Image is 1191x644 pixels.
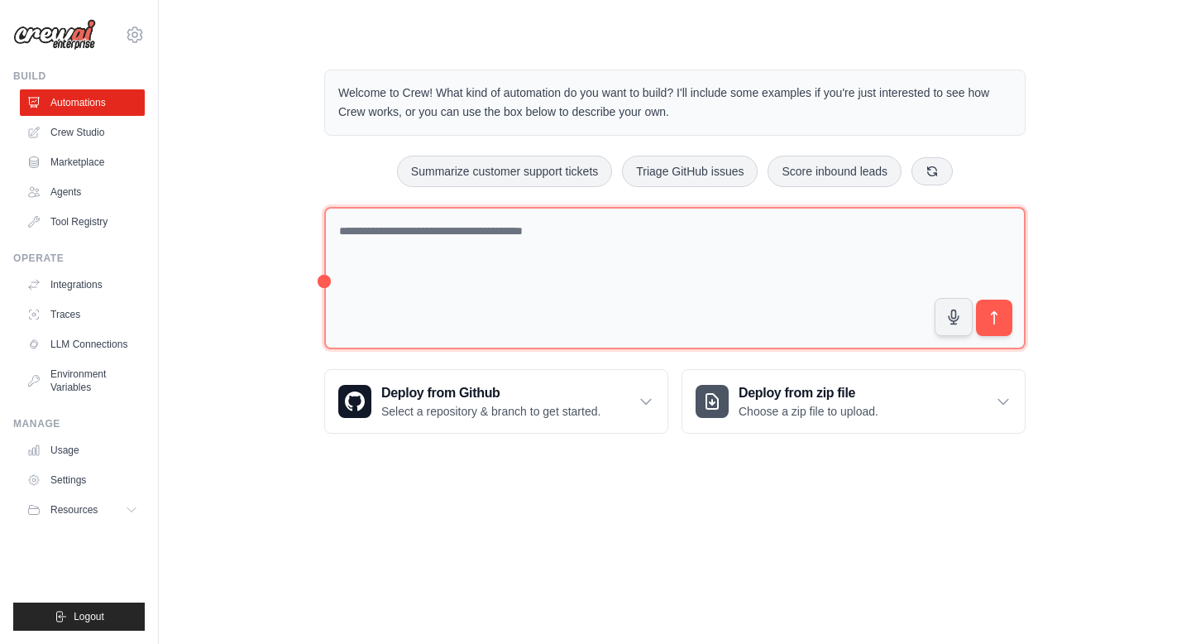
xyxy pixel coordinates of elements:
[381,383,600,403] h3: Deploy from Github
[13,70,145,83] div: Build
[1108,565,1191,644] iframe: Chat Widget
[20,149,145,175] a: Marketplace
[20,209,145,235] a: Tool Registry
[20,497,145,523] button: Resources
[397,156,612,187] button: Summarize customer support tickets
[20,89,145,116] a: Automations
[13,252,145,265] div: Operate
[338,84,1012,122] p: Welcome to Crew! What kind of automation do you want to build? I'll include some examples if you'...
[739,403,878,420] p: Choose a zip file to upload.
[20,301,145,328] a: Traces
[20,119,145,146] a: Crew Studio
[622,156,758,187] button: Triage GitHub issues
[50,503,98,517] span: Resources
[768,156,902,187] button: Score inbound leads
[13,417,145,430] div: Manage
[13,19,96,50] img: Logo
[739,383,878,403] h3: Deploy from zip file
[74,610,104,623] span: Logout
[20,361,145,401] a: Environment Variables
[20,272,145,298] a: Integrations
[20,331,145,358] a: LLM Connections
[20,467,145,493] a: Settings
[20,437,145,464] a: Usage
[13,603,145,631] button: Logout
[381,403,600,420] p: Select a repository & branch to get started.
[20,179,145,205] a: Agents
